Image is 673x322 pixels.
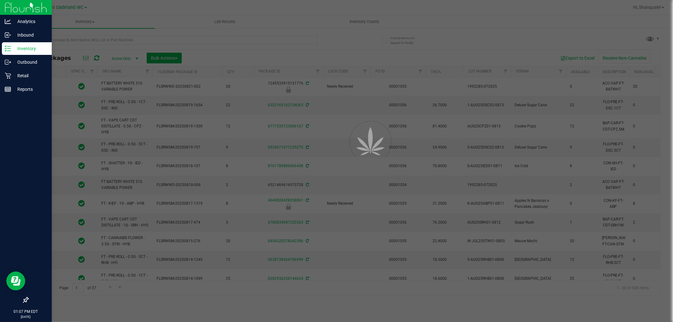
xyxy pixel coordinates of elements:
iframe: Resource center [6,272,25,290]
p: Inventory [11,45,49,52]
p: Outbound [11,58,49,66]
inline-svg: Analytics [5,18,11,25]
inline-svg: Inbound [5,32,11,38]
p: Reports [11,85,49,93]
p: Inbound [11,31,49,39]
inline-svg: Outbound [5,59,11,65]
p: Retail [11,72,49,79]
inline-svg: Retail [5,73,11,79]
p: [DATE] [3,314,49,319]
inline-svg: Inventory [5,45,11,52]
p: Analytics [11,18,49,25]
p: 01:07 PM EDT [3,309,49,314]
inline-svg: Reports [5,86,11,92]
